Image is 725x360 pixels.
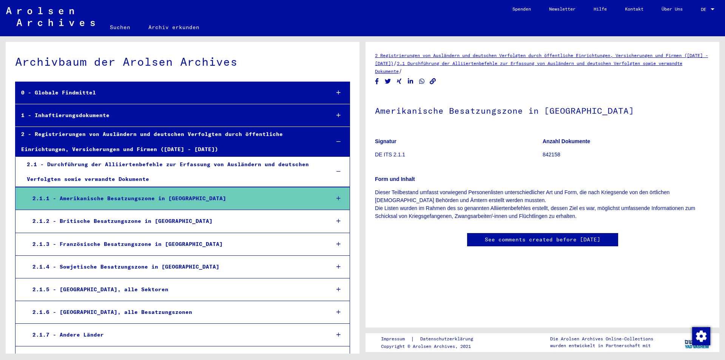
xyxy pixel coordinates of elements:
[550,335,653,342] p: Die Arolsen Archives Online-Collections
[375,138,396,144] b: Signatur
[21,157,324,187] div: 2.1 - Durchführung der Alliiertenbefehle zur Erfassung von Ausländern und deutschen Verfolgten so...
[414,335,482,343] a: Datenschutzerklärung
[375,60,682,74] a: 2.1 Durchführung der Alliiertenbefehle zur Erfassung von Ausländern und deutschen Verfolgten sowi...
[543,138,590,144] b: Anzahl Dokumente
[375,151,542,159] p: DE ITS 2.1.1
[381,335,411,343] a: Impressum
[692,327,710,345] img: Zustimmung ändern
[15,108,324,123] div: 1 - Inhaftierungsdokumente
[27,191,324,206] div: 2.1.1 - Amerikanische Besatzungszone in [GEOGRAPHIC_DATA]
[429,77,437,86] button: Copy link
[381,335,482,343] div: |
[701,7,709,12] span: DE
[139,18,208,36] a: Archiv erkunden
[395,77,403,86] button: Share on Xing
[683,333,711,352] img: yv_logo.png
[27,305,324,320] div: 2.1.6 - [GEOGRAPHIC_DATA], alle Besatzungszonen
[384,77,392,86] button: Share on Twitter
[15,53,350,70] div: Archivbaum der Arolsen Archives
[6,7,95,26] img: Arolsen_neg.svg
[27,237,324,252] div: 2.1.3 - Französische Besatzungszone in [GEOGRAPHIC_DATA]
[375,176,415,182] b: Form und Inhalt
[550,342,653,349] p: wurden entwickelt in Partnerschaft mit
[375,93,710,127] h1: Amerikanische Besatzungszone in [GEOGRAPHIC_DATA]
[381,343,482,350] p: Copyright © Arolsen Archives, 2021
[393,60,397,66] span: /
[543,151,710,159] p: 842158
[15,85,324,100] div: 0 - Globale Findmittel
[418,77,426,86] button: Share on WhatsApp
[27,328,324,342] div: 2.1.7 - Andere Länder
[485,236,600,244] a: See comments created before [DATE]
[101,18,139,36] a: Suchen
[15,127,324,156] div: 2 - Registrierungen von Ausländern und deutschen Verfolgten durch öffentliche Einrichtungen, Vers...
[27,282,324,297] div: 2.1.5 - [GEOGRAPHIC_DATA], alle Sektoren
[375,188,710,220] p: Dieser Teilbestand umfasst vorwiegend Personenlisten unterschiedlicher Art und Form, die nach Kri...
[375,53,708,66] a: 2 Registrierungen von Ausländern und deutschen Verfolgten durch öffentliche Einrichtungen, Versic...
[373,77,381,86] button: Share on Facebook
[407,77,415,86] button: Share on LinkedIn
[399,68,402,74] span: /
[27,214,324,229] div: 2.1.2 - Britische Besatzungszone in [GEOGRAPHIC_DATA]
[27,260,324,274] div: 2.1.4 - Sowjetische Besatzungszone in [GEOGRAPHIC_DATA]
